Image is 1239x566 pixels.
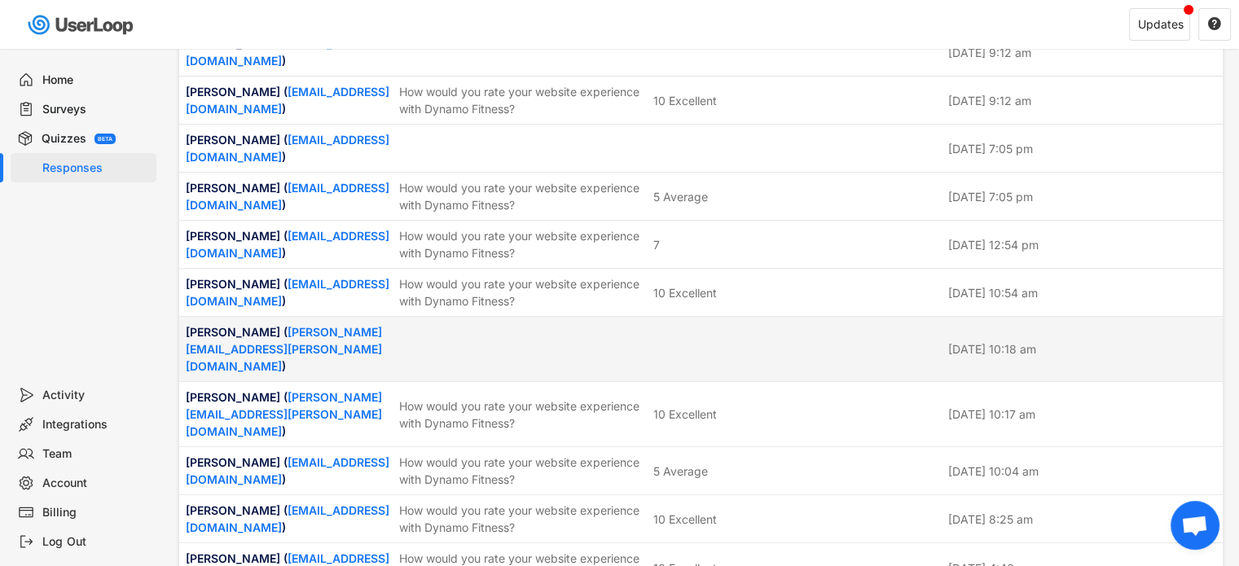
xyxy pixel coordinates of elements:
a: [EMAIL_ADDRESS][DOMAIN_NAME] [186,229,389,260]
a: [EMAIL_ADDRESS][DOMAIN_NAME] [186,133,389,164]
a: [PERSON_NAME][EMAIL_ADDRESS][PERSON_NAME][DOMAIN_NAME] [186,390,382,438]
div: [PERSON_NAME] ( ) [186,179,389,213]
div: Updates [1138,19,1184,30]
div: 10 Excellent [653,284,717,301]
div: How would you rate your website experience with Dynamo Fitness? [399,275,644,309]
button:  [1207,17,1222,32]
div: Open chat [1171,501,1219,550]
div: [DATE] 12:54 pm [948,236,1217,253]
div: [DATE] 10:17 am [948,406,1217,423]
div: [DATE] 8:25 am [948,511,1217,528]
div: Home [42,72,150,88]
div: How would you rate your website experience with Dynamo Fitness? [399,397,644,432]
img: userloop-logo-01.svg [24,8,139,42]
a: [EMAIL_ADDRESS][DOMAIN_NAME] [186,277,389,308]
text:  [1208,16,1221,31]
div: [DATE] 10:04 am [948,463,1217,480]
div: [PERSON_NAME] ( ) [186,323,389,375]
div: [PERSON_NAME] ( ) [186,454,389,488]
div: [DATE] 7:05 pm [948,140,1217,157]
div: [PERSON_NAME] ( ) [186,131,389,165]
div: 7 [653,236,660,253]
div: How would you rate your website experience with Dynamo Fitness? [399,454,644,488]
div: [PERSON_NAME] ( ) [186,502,389,536]
div: [PERSON_NAME] ( ) [186,83,389,117]
div: [PERSON_NAME] ( ) [186,275,389,309]
a: [EMAIL_ADDRESS][DOMAIN_NAME] [186,503,389,534]
div: [PERSON_NAME] ( ) [186,227,389,261]
div: 5 Average [653,188,708,205]
div: Surveys [42,102,150,117]
a: [EMAIL_ADDRESS][DOMAIN_NAME] [186,181,389,212]
div: How would you rate your website experience with Dynamo Fitness? [399,227,644,261]
a: [EMAIL_ADDRESS][DOMAIN_NAME] [186,455,389,486]
div: Log Out [42,534,150,550]
a: [EMAIL_ADDRESS][DOMAIN_NAME] [186,85,389,116]
div: Responses [42,160,150,176]
div: How would you rate your website experience with Dynamo Fitness? [399,179,644,213]
div: 10 Excellent [653,92,717,109]
div: How would you rate your website experience with Dynamo Fitness? [399,502,644,536]
div: Billing [42,505,150,520]
div: [DATE] 7:05 pm [948,188,1217,205]
div: How would you rate your website experience with Dynamo Fitness? [399,83,644,117]
div: Team [42,446,150,462]
div: 10 Excellent [653,406,717,423]
div: Integrations [42,417,150,432]
div: Account [42,476,150,491]
div: [DATE] 9:12 am [948,44,1217,61]
a: [PERSON_NAME][EMAIL_ADDRESS][PERSON_NAME][DOMAIN_NAME] [186,325,382,373]
div: [PERSON_NAME] ( ) [186,388,389,440]
div: [DATE] 9:12 am [948,92,1217,109]
div: [DATE] 10:54 am [948,284,1217,301]
div: BETA [98,136,112,142]
div: 10 Excellent [653,511,717,528]
div: Quizzes [42,131,86,147]
div: [PERSON_NAME] ( ) [186,35,389,69]
div: 5 Average [653,463,708,480]
div: [DATE] 10:18 am [948,340,1217,358]
div: Activity [42,388,150,403]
